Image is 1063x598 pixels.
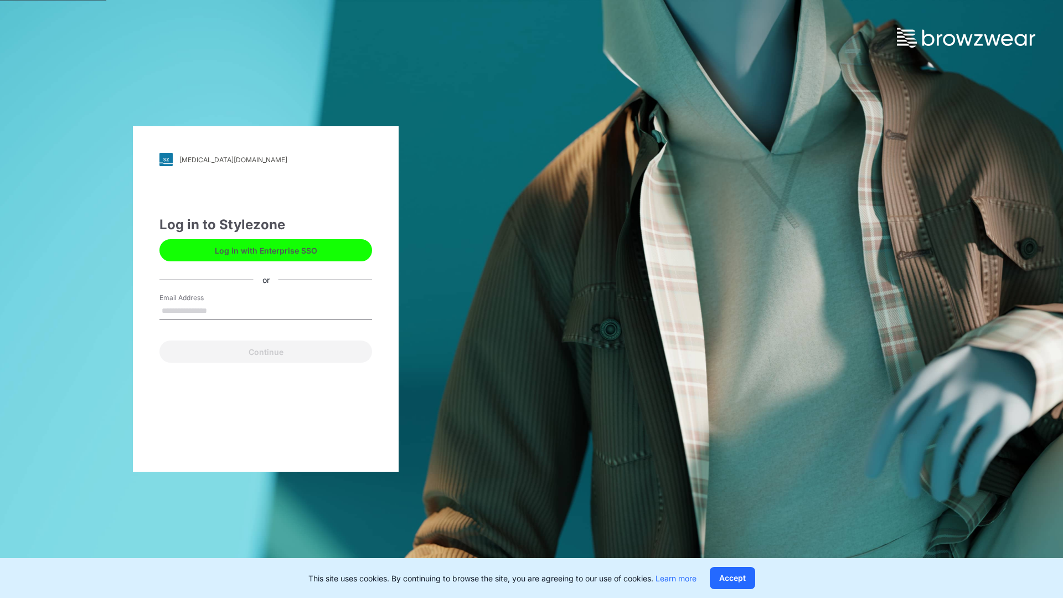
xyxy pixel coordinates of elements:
[254,274,278,285] div: or
[159,239,372,261] button: Log in with Enterprise SSO
[897,28,1035,48] img: browzwear-logo.73288ffb.svg
[308,573,696,584] p: This site uses cookies. By continuing to browse the site, you are agreeing to our use of cookies.
[159,153,173,166] img: svg+xml;base64,PHN2ZyB3aWR0aD0iMjgiIGhlaWdodD0iMjgiIHZpZXdCb3g9IjAgMCAyOCAyOCIgZmlsbD0ibm9uZSIgeG...
[656,574,696,583] a: Learn more
[159,215,372,235] div: Log in to Stylezone
[159,293,237,303] label: Email Address
[179,156,287,164] div: [MEDICAL_DATA][DOMAIN_NAME]
[159,153,372,166] a: [MEDICAL_DATA][DOMAIN_NAME]
[710,567,755,589] button: Accept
